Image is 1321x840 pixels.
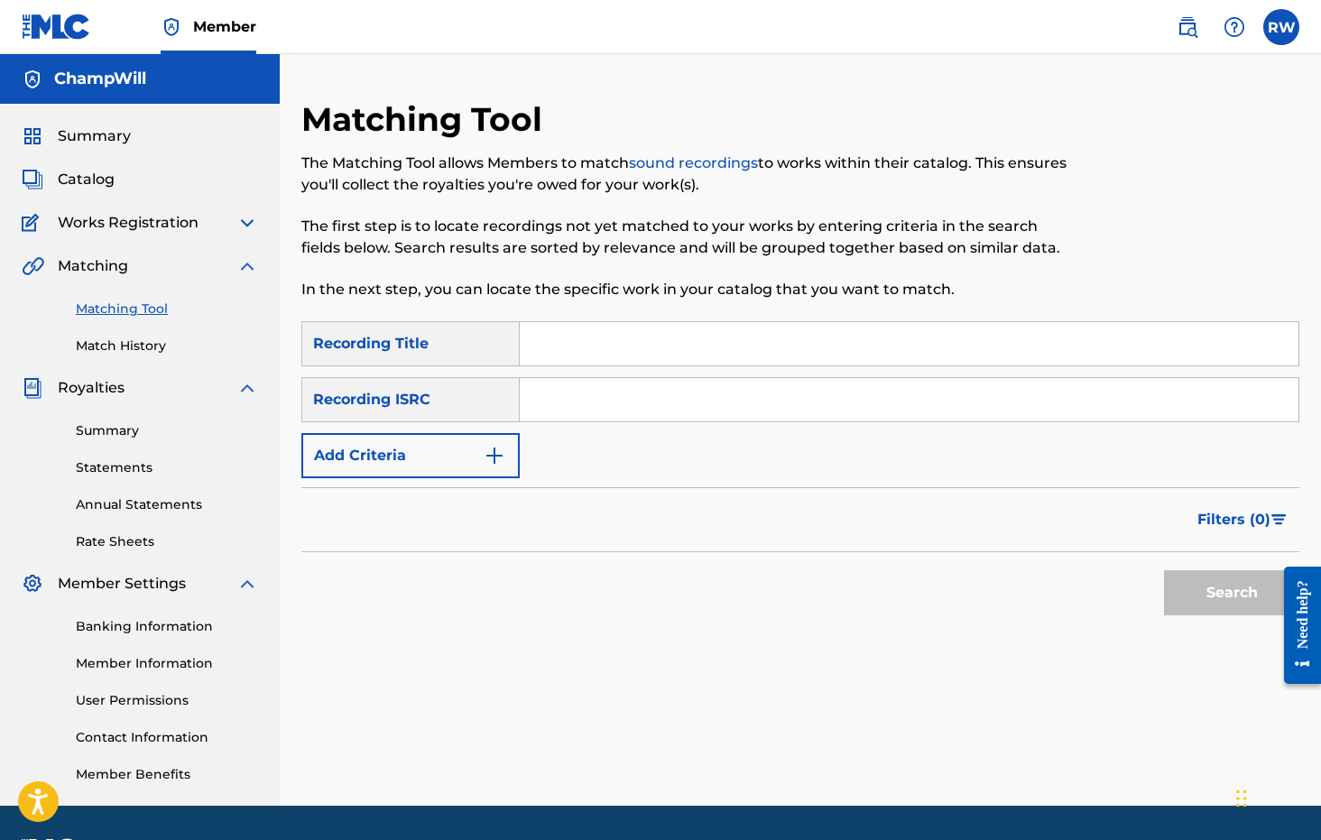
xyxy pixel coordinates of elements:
[58,212,199,234] span: Works Registration
[76,300,258,318] a: Matching Tool
[1216,9,1252,45] div: Help
[1270,548,1321,702] iframe: Resource Center
[301,99,551,140] h2: Matching Tool
[22,212,45,234] img: Works Registration
[236,212,258,234] img: expand
[1177,16,1198,38] img: search
[58,377,125,399] span: Royalties
[76,495,258,514] a: Annual Statements
[301,216,1070,259] p: The first step is to locate recordings not yet matched to your works by entering criteria in the ...
[1169,9,1206,45] a: Public Search
[22,125,131,147] a: SummarySummary
[1236,771,1247,826] div: Drag
[76,728,258,747] a: Contact Information
[1197,509,1270,531] span: Filters ( 0 )
[22,169,43,190] img: Catalog
[22,125,43,147] img: Summary
[236,255,258,277] img: expand
[1187,497,1299,542] button: Filters (0)
[22,573,43,595] img: Member Settings
[236,377,258,399] img: expand
[54,69,146,89] h5: ChampWill
[1263,9,1299,45] div: User Menu
[161,16,182,38] img: Top Rightsholder
[76,654,258,673] a: Member Information
[22,14,91,40] img: MLC Logo
[484,445,505,466] img: 9d2ae6d4665cec9f34b9.svg
[236,573,258,595] img: expand
[76,765,258,784] a: Member Benefits
[58,169,115,190] span: Catalog
[301,152,1070,196] p: The Matching Tool allows Members to match to works within their catalog. This ensures you'll coll...
[1271,514,1287,525] img: filter
[58,255,128,277] span: Matching
[301,433,520,478] button: Add Criteria
[76,458,258,477] a: Statements
[22,255,44,277] img: Matching
[301,279,1070,300] p: In the next step, you can locate the specific work in your catalog that you want to match.
[76,337,258,355] a: Match History
[58,125,131,147] span: Summary
[22,169,115,190] a: CatalogCatalog
[22,377,43,399] img: Royalties
[76,532,258,551] a: Rate Sheets
[629,154,758,171] a: sound recordings
[1231,753,1321,840] iframe: Chat Widget
[301,321,1299,624] form: Search Form
[193,16,256,37] span: Member
[76,691,258,710] a: User Permissions
[1224,16,1245,38] img: help
[76,617,258,636] a: Banking Information
[22,69,43,90] img: Accounts
[58,573,186,595] span: Member Settings
[76,421,258,440] a: Summary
